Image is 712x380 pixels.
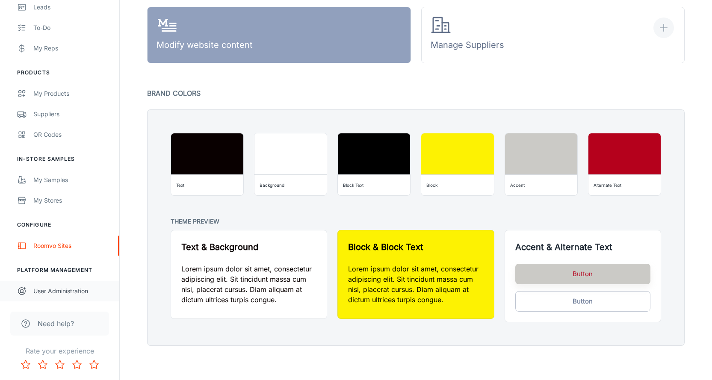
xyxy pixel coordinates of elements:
p: Brand Colors [147,87,685,99]
div: QR Codes [33,130,111,139]
div: Roomvo Sites [33,241,111,250]
p: Rate your experience [7,346,112,356]
button: Button [515,264,650,284]
div: My Samples [33,175,111,185]
button: Manage Suppliers [421,7,685,63]
span: Need help? [38,318,74,329]
button: Rate 3 star [51,356,68,373]
div: User Administration [33,286,111,296]
div: Alternate Text [594,181,621,189]
div: My Stores [33,196,111,205]
h5: Block & Block Text [348,241,483,253]
div: Background [260,181,284,189]
div: Manage Suppliers [431,15,504,55]
div: Block Text [343,181,363,189]
button: Rate 5 star [86,356,103,373]
div: Block [426,181,437,189]
div: To-do [33,23,111,32]
p: Lorem ipsum dolor sit amet, consectetur adipiscing elit. Sit tincidunt massa cum nisi, placerat c... [181,264,316,305]
button: Rate 4 star [68,356,86,373]
div: Modify website content [157,15,253,55]
button: Rate 2 star [34,356,51,373]
div: Suppliers [33,109,111,119]
button: Button [515,291,650,312]
button: Rate 1 star [17,356,34,373]
p: Theme Preview [171,216,661,227]
h5: Text & Background [181,241,316,253]
div: Text [176,181,184,189]
h5: Accent & Alternate Text [515,241,650,253]
div: Leads [33,3,111,12]
div: My Reps [33,44,111,53]
div: My Products [33,89,111,98]
a: Modify website content [147,7,411,63]
div: Accent [510,181,525,189]
p: Lorem ipsum dolor sit amet, consectetur adipiscing elit. Sit tincidunt massa cum nisi, placerat c... [348,264,483,305]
